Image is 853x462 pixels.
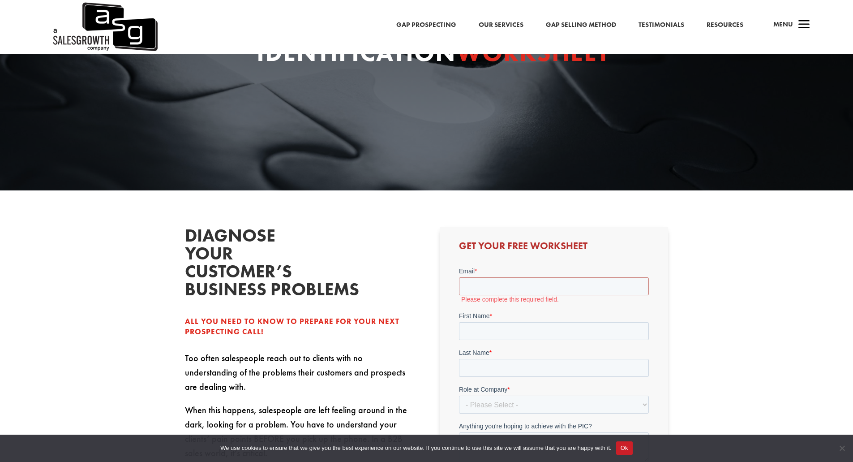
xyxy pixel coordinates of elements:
a: Gap Selling Method [546,19,616,31]
a: Our Services [479,19,523,31]
a: Testimonials [639,19,684,31]
span: No [837,444,846,453]
button: Ok [616,441,633,455]
a: Gap Prospecting [396,19,456,31]
p: Too often salespeople reach out to clients with no understanding of the problems their customers ... [185,351,413,403]
span: Menu [773,20,793,29]
span: a [795,16,813,34]
h2: Diagnose your customer’s business problems [185,227,319,303]
div: All you need to know to prepare for your next prospecting call! [185,316,413,338]
h3: Get Your Free Worksheet [459,241,649,255]
a: Resources [707,19,743,31]
span: We use cookies to ensure that we give you the best experience on our website. If you continue to ... [220,444,611,453]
